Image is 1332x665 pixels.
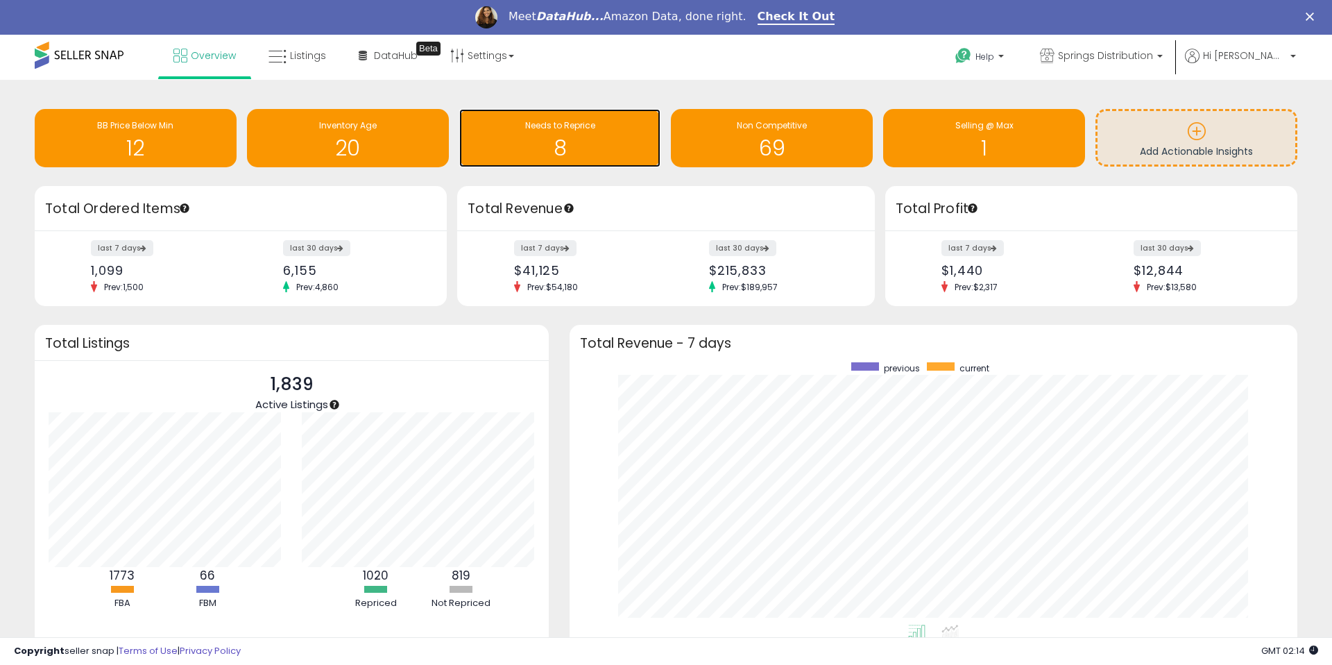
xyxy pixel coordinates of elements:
span: Add Actionable Insights [1140,144,1253,158]
b: 819 [452,567,470,584]
label: last 30 days [283,240,350,256]
div: 6,155 [283,263,422,278]
span: BB Price Below Min [97,119,173,131]
h3: Total Revenue [468,199,864,219]
h1: 20 [254,137,442,160]
div: 1,099 [91,263,230,278]
a: Help [944,37,1018,80]
div: $1,440 [941,263,1081,278]
span: Springs Distribution [1058,49,1153,62]
a: BB Price Below Min 12 [35,109,237,167]
span: 2025-09-11 02:14 GMT [1261,644,1318,657]
h1: 8 [466,137,654,160]
div: Not Repriced [420,597,503,610]
a: Overview [163,35,246,76]
div: Tooltip anchor [563,202,575,214]
div: Tooltip anchor [328,398,341,411]
span: previous [884,362,920,374]
label: last 30 days [709,240,776,256]
a: Check It Out [758,10,835,25]
b: 1773 [110,567,135,584]
b: 66 [200,567,215,584]
span: Prev: 1,500 [97,281,151,293]
a: Non Competitive 69 [671,109,873,167]
h1: 69 [678,137,866,160]
label: last 7 days [941,240,1004,256]
label: last 7 days [514,240,577,256]
span: Prev: $189,957 [715,281,785,293]
a: Inventory Age 20 [247,109,449,167]
div: Tooltip anchor [178,202,191,214]
a: Settings [440,35,524,76]
h1: 1 [890,137,1078,160]
span: Help [975,51,994,62]
span: current [959,362,989,374]
span: Selling @ Max [955,119,1014,131]
div: $41,125 [514,263,656,278]
span: Inventory Age [319,119,377,131]
h3: Total Ordered Items [45,199,436,219]
a: Springs Distribution [1030,35,1173,80]
a: Selling @ Max 1 [883,109,1085,167]
div: Meet Amazon Data, done right. [509,10,746,24]
span: DataHub [374,49,418,62]
span: Prev: $54,180 [520,281,585,293]
div: $12,844 [1134,263,1273,278]
a: Privacy Policy [180,644,241,657]
div: Close [1306,12,1320,21]
h1: 12 [42,137,230,160]
div: Tooltip anchor [966,202,979,214]
img: Profile image for Georgie [475,6,497,28]
div: FBA [80,597,164,610]
div: $215,833 [709,263,851,278]
span: Prev: $13,580 [1140,281,1204,293]
span: Hi [PERSON_NAME] [1203,49,1286,62]
a: Add Actionable Insights [1098,111,1295,165]
div: Tooltip anchor [416,42,441,56]
h3: Total Profit [896,199,1287,219]
b: 1020 [363,567,388,584]
span: Active Listings [255,397,328,412]
label: last 7 days [91,240,153,256]
div: Repriced [334,597,418,610]
h3: Total Revenue - 7 days [580,338,1287,348]
i: Get Help [955,47,972,65]
span: Needs to Reprice [525,119,595,131]
h3: Total Listings [45,338,538,348]
strong: Copyright [14,644,65,657]
a: Terms of Use [119,644,178,657]
label: last 30 days [1134,240,1201,256]
p: 1,839 [255,371,328,398]
span: Listings [290,49,326,62]
a: Needs to Reprice 8 [459,109,661,167]
a: DataHub [348,35,428,76]
span: Non Competitive [737,119,807,131]
span: Prev: 4,860 [289,281,345,293]
div: seller snap | | [14,645,241,658]
a: Listings [258,35,336,76]
span: Overview [191,49,236,62]
a: Hi [PERSON_NAME] [1185,49,1296,80]
i: DataHub... [536,10,604,23]
div: FBM [166,597,249,610]
span: Prev: $2,317 [948,281,1005,293]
